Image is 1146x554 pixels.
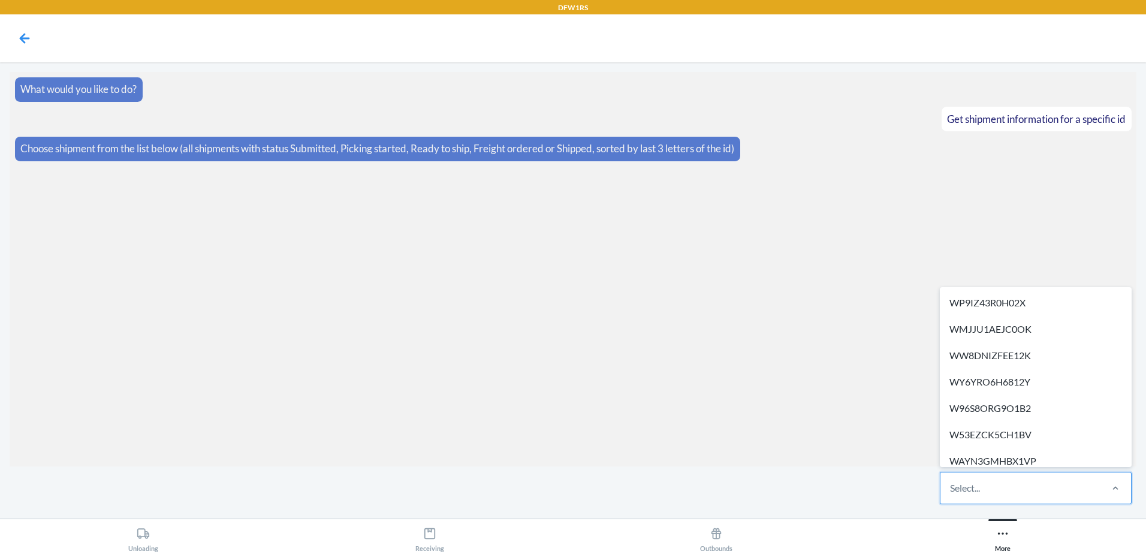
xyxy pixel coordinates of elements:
[942,369,1129,395] div: WY6YRO6H6812Y
[558,2,588,13] p: DFW1RS
[942,342,1129,369] div: WW8DNIZFEE12K
[942,290,1129,316] div: WP9IZ43R0H02X
[942,395,1129,421] div: W96S8ORG9O1B2
[20,141,734,156] p: Choose shipment from the list below (all shipments with status Submitted, Picking started, Ready ...
[286,519,573,552] button: Receiving
[947,113,1126,125] span: Get shipment information for a specific id
[995,522,1011,552] div: More
[700,522,732,552] div: Outbounds
[860,519,1146,552] button: More
[942,421,1129,448] div: W53EZCK5CH1BV
[20,82,137,97] p: What would you like to do?
[950,481,980,495] div: Select...
[128,522,158,552] div: Unloading
[415,522,444,552] div: Receiving
[942,448,1129,474] div: WAYN3GMHBX1VP
[573,519,860,552] button: Outbounds
[942,316,1129,342] div: WMJJU1AEJC0OK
